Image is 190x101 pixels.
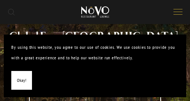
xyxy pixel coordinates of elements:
button: Open navigation menu [170,6,185,18]
a: Search [5,5,18,19]
section: Cookie banner [4,35,186,98]
strong: Global Fare. [GEOGRAPHIC_DATA]. [9,29,181,44]
img: Novo Restaurant &amp; Lounge [80,6,110,18]
button: Okay! [11,71,32,90]
p: By using this website, you agree to our use of cookies. We use cookies to provide you with a grea... [11,42,179,63]
span: Okay! [17,75,26,86]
